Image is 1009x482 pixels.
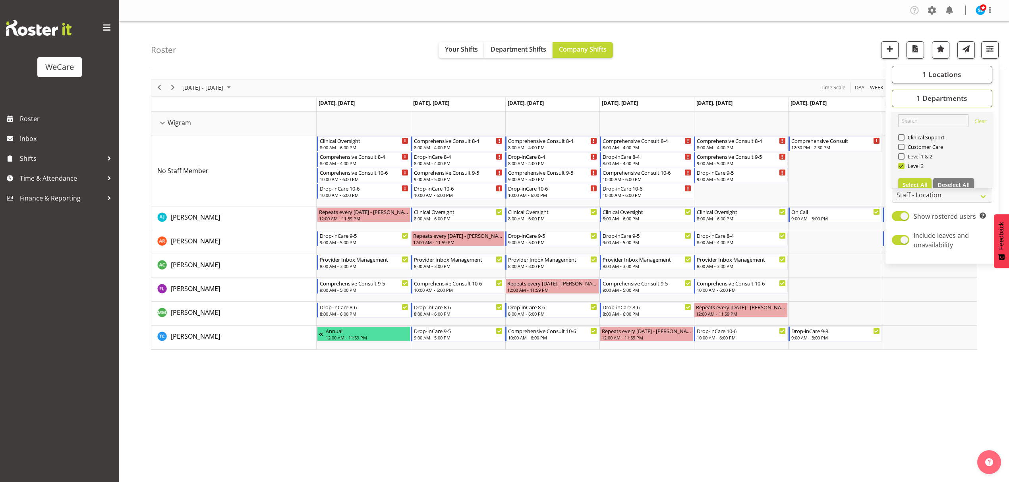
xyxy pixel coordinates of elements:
div: 12:30 PM - 2:30 PM [791,144,880,150]
div: October 06 - 12, 2025 [180,79,236,96]
span: [PERSON_NAME] [171,260,220,269]
span: Wigram [168,118,191,127]
span: Finance & Reporting [20,192,103,204]
div: 8:00 AM - 4:00 PM [697,239,785,245]
span: 1 Locations [922,69,961,79]
div: No Staff Member"s event - Drop-inCare 8-4 Begin From Tuesday, October 7, 2025 at 8:00:00 AM GMT+1... [411,152,504,167]
div: Provider Inbox Management [603,255,691,263]
div: 8:00 AM - 6:00 PM [414,215,503,222]
div: Provider Inbox Management [320,255,408,263]
div: Andrea Ramirez"s event - Drop-inCare 9-5 Begin From Monday, October 6, 2025 at 9:00:00 AM GMT+13:... [317,231,410,246]
div: No Staff Member"s event - Drop-inCare 10-6 Begin From Tuesday, October 7, 2025 at 10:00:00 AM GMT... [411,184,504,199]
div: Comprehensive Consult [791,137,880,145]
div: 8:00 AM - 6:00 PM [603,215,691,222]
div: Felize Lacson"s event - Comprehensive Consult 9-5 Begin From Monday, October 6, 2025 at 9:00:00 A... [317,279,410,294]
div: Comprehensive Consult 8-4 [697,137,785,145]
span: Shifts [20,152,103,164]
div: Felize Lacson"s event - Repeats every wednesday - Felize Lacson Begin From Wednesday, October 8, ... [505,279,599,294]
a: [PERSON_NAME] [171,236,220,246]
span: Inbox [20,133,115,145]
div: Matthew Mckenzie"s event - Drop-inCare 8-6 Begin From Thursday, October 9, 2025 at 8:00:00 AM GMT... [600,303,693,318]
div: No Staff Member"s event - Comprehensive Consult 8-4 Begin From Thursday, October 9, 2025 at 8:00:... [600,136,693,151]
div: 8:00 AM - 3:00 PM [508,263,597,269]
div: Drop-inCare 8-4 [508,152,597,160]
span: 1 Departments [916,93,967,103]
div: Matthew Mckenzie"s event - Drop-inCare 8-6 Begin From Tuesday, October 7, 2025 at 8:00:00 AM GMT+... [411,303,504,318]
button: Highlight an important date within the roster. [932,41,949,59]
div: Provider Inbox Management [697,255,785,263]
div: AJ Jones"s event - On Call Begin From Saturday, October 11, 2025 at 9:00:00 AM GMT+13:00 Ends At ... [789,207,882,222]
span: Roster [20,113,115,125]
div: No Staff Member"s event - Comprehensive Consult 10-6 Begin From Monday, October 6, 2025 at 10:00:... [317,168,410,183]
div: 8:00 AM - 3:00 PM [697,263,785,269]
div: AJ Jones"s event - Repeats every monday - AJ Jones Begin From Monday, October 6, 2025 at 12:00:00... [317,207,410,222]
div: Torry Cobb"s event - Comprehensive Consult 10-6 Begin From Wednesday, October 8, 2025 at 10:00:00... [505,326,599,341]
div: previous period [153,79,166,96]
td: Torry Cobb resource [151,326,317,349]
span: Day [854,83,865,93]
div: 8:00 AM - 3:00 PM [320,263,408,269]
span: [DATE], [DATE] [508,99,544,106]
div: 8:00 AM - 4:00 PM [508,144,597,150]
span: [DATE], [DATE] [413,99,449,106]
div: No Staff Member"s event - Drop-inCare 10-6 Begin From Thursday, October 9, 2025 at 10:00:00 AM GM... [600,184,693,199]
button: Add a new shift [881,41,899,59]
a: [PERSON_NAME] [171,284,220,293]
div: No Staff Member"s event - Comprehensive Consult 10-6 Begin From Thursday, October 9, 2025 at 10:0... [600,168,693,183]
span: [PERSON_NAME] [171,308,220,317]
td: Andrew Casburn resource [151,254,317,278]
div: No Staff Member"s event - Comprehensive Consult 9-5 Begin From Wednesday, October 8, 2025 at 9:00... [505,168,599,183]
div: Provider Inbox Management [414,255,503,263]
div: Comprehensive Consult 10-6 [320,168,408,176]
div: Drop-inCare 9-5 [508,231,597,239]
span: [PERSON_NAME] [171,237,220,245]
span: Time & Attendance [20,172,103,184]
div: Comprehensive Consult 8-4 [320,152,408,160]
div: Matthew Mckenzie"s event - Drop-inCare 8-6 Begin From Monday, October 6, 2025 at 8:00:00 AM GMT+1... [317,303,410,318]
button: 1 Departments [892,90,992,107]
div: Drop-inCare 9-3 [791,327,880,335]
a: [PERSON_NAME] [171,332,220,341]
a: No Staff Member [157,166,209,175]
div: 9:00 AM - 5:00 PM [508,239,597,245]
span: [PERSON_NAME] [171,284,220,293]
div: Drop-inCare 10-6 [414,184,503,192]
div: Drop-inCare 8-4 [603,152,691,160]
button: Download a PDF of the roster according to the set date range. [907,41,924,59]
div: Andrea Ramirez"s event - Repeats every tuesday - Andrea Ramirez Begin From Tuesday, October 7, 20... [411,231,504,246]
div: No Staff Member"s event - Comprehensive Consult 8-4 Begin From Wednesday, October 8, 2025 at 8:00... [505,136,599,151]
td: No Staff Member resource [151,135,317,206]
div: Matthew Mckenzie"s event - Drop-inCare 8-6 Begin From Wednesday, October 8, 2025 at 8:00:00 AM GM... [505,303,599,318]
span: Deselect All [937,181,970,189]
span: Week [869,83,884,93]
div: Clinical Oversight [697,208,785,216]
button: Feedback - Show survey [994,214,1009,268]
div: No Staff Member"s event - Comprehensive Consult 9-5 Begin From Friday, October 10, 2025 at 9:00:0... [694,152,787,167]
div: 9:00 AM - 3:00 PM [791,334,880,341]
div: Drop-inCare 9-5 [320,231,408,239]
div: Clinical Oversight [414,208,503,216]
div: Andrew Casburn"s event - Provider Inbox Management Begin From Friday, October 10, 2025 at 8:00:00... [694,255,787,270]
div: Comprehensive Consult 9-5 [697,152,785,160]
div: 9:00 AM - 5:00 PM [508,176,597,182]
div: No Staff Member"s event - Drop-inCare 8-4 Begin From Wednesday, October 8, 2025 at 8:00:00 AM GMT... [505,152,599,167]
h4: Roster [151,45,176,54]
button: Next [168,83,178,93]
div: Felize Lacson"s event - Comprehensive Consult 10-6 Begin From Tuesday, October 7, 2025 at 10:00:0... [411,279,504,294]
div: On Call [791,208,880,216]
button: Company Shifts [553,42,613,58]
span: [DATE] - [DATE] [182,83,224,93]
td: Felize Lacson resource [151,278,317,302]
div: 8:00 AM - 6:00 PM [320,310,408,317]
div: Drop-inCare 9-5 [603,231,691,239]
div: Andrew Casburn"s event - Provider Inbox Management Begin From Wednesday, October 8, 2025 at 8:00:... [505,255,599,270]
div: 12:00 AM - 11:59 PM [602,334,691,341]
div: 10:00 AM - 6:00 PM [414,287,503,293]
button: Deselect All [933,178,974,192]
div: AJ Jones"s event - Clinical Oversight Begin From Wednesday, October 8, 2025 at 8:00:00 AM GMT+13:... [505,207,599,222]
button: October 2025 [181,83,234,93]
div: 8:00 AM - 3:00 PM [414,263,503,269]
div: 9:00 AM - 5:00 PM [603,239,691,245]
div: Drop-inCare 8-6 [320,303,408,311]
